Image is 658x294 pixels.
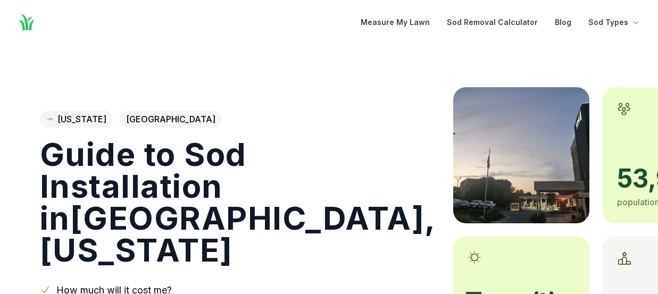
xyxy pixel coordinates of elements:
a: [US_STATE] [40,111,113,128]
h1: Guide to Sod Installation in [GEOGRAPHIC_DATA] , [US_STATE] [40,138,436,266]
span: [GEOGRAPHIC_DATA] [120,111,222,128]
button: Sod Types [588,16,641,29]
img: North Carolina state outline [46,118,53,121]
a: Measure My Lawn [361,16,430,29]
a: Sod Removal Calculator [447,16,538,29]
a: Blog [555,16,571,29]
img: A picture of Mooresville [453,87,589,223]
